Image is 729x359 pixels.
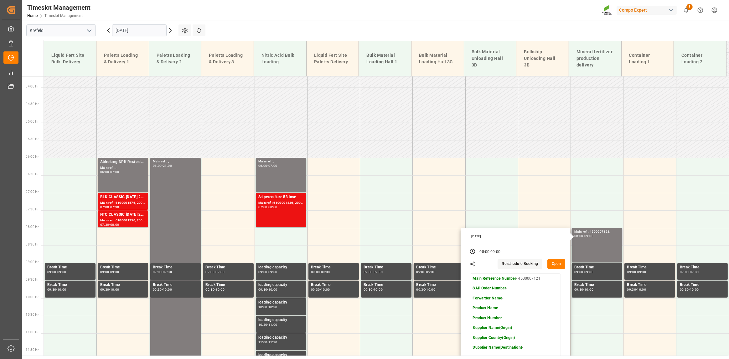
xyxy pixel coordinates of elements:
[617,6,677,15] div: Compo Expert
[163,271,172,273] div: 09:30
[321,271,330,273] div: 09:30
[679,3,693,17] button: show 3 new notifications
[258,317,304,323] div: loading capacity
[57,271,66,273] div: 09:30
[473,276,516,281] strong: Main Reference Number
[473,296,540,301] p: -
[686,4,693,10] span: 3
[153,271,162,273] div: 09:00
[258,335,304,341] div: loading capacity
[479,249,489,255] div: 08:00
[258,288,267,291] div: 09:30
[26,278,39,281] span: 09:30 Hr
[100,271,109,273] div: 09:00
[574,229,620,235] div: Main ref : 4500007121,
[680,288,689,291] div: 09:30
[268,206,277,209] div: 08:00
[258,264,304,271] div: loading capacity
[110,171,119,173] div: 07:00
[109,223,110,226] div: -
[416,288,425,291] div: 09:30
[627,271,636,273] div: 09:00
[627,264,672,271] div: Break Time
[311,271,320,273] div: 09:00
[473,276,540,282] p: - 4500007121
[469,46,511,71] div: Bulk Material Unloading Hall 3B
[26,24,96,36] input: Type to search/select
[311,264,356,271] div: Break Time
[473,325,540,331] p: -
[215,288,225,291] div: 10:00
[680,271,689,273] div: 09:00
[321,288,330,291] div: 10:00
[364,50,406,68] div: Bulk Material Loading Hall 1
[109,271,110,273] div: -
[680,282,725,288] div: Break Time
[26,85,39,88] span: 04:00 Hr
[100,212,146,218] div: NTC CLASSIC [DATE] 25kg (x40) DE,EN,PLFLO T PERM [DATE] 25kg (x40) INTFLO T CLUB [DATE] 25kg (x40...
[258,352,304,358] div: loading capacity
[679,50,721,68] div: Container Loading 2
[637,271,646,273] div: 09:30
[49,50,91,68] div: Liquid Fert Site Bulk Delivery
[205,282,251,288] div: Break Time
[47,288,56,291] div: 09:30
[469,234,563,239] div: [DATE]
[627,288,636,291] div: 09:30
[101,50,144,68] div: Paletts Loading & Delivery 1
[84,26,94,35] button: open menu
[268,341,277,344] div: 11:30
[26,190,39,193] span: 07:00 Hr
[489,249,490,255] div: -
[373,271,374,273] div: -
[473,345,540,351] p: -
[637,288,646,291] div: 10:00
[154,50,196,68] div: Paletts Loading & Delivery 2
[425,271,426,273] div: -
[680,264,725,271] div: Break Time
[426,288,435,291] div: 10:00
[215,271,225,273] div: 09:30
[47,271,56,273] div: 09:00
[26,243,39,246] span: 08:30 Hr
[153,264,198,271] div: Break Time
[636,288,637,291] div: -
[312,50,354,68] div: Liquid Fert Site Paletts Delivery
[153,159,198,164] div: Main ref : ,
[311,288,320,291] div: 09:30
[100,165,146,171] div: Main ref : ,
[258,306,267,309] div: 10:00
[163,288,172,291] div: 10:00
[153,282,198,288] div: Break Time
[547,259,566,269] button: Open
[690,271,699,273] div: 09:30
[100,223,109,226] div: 07:30
[267,323,268,326] div: -
[27,3,90,12] div: Timeslot Management
[473,335,540,341] p: -
[574,288,583,291] div: 09:30
[584,271,593,273] div: 09:30
[47,264,93,271] div: Break Time
[110,288,119,291] div: 10:00
[374,288,383,291] div: 10:00
[268,323,277,326] div: 11:00
[267,341,268,344] div: -
[602,5,612,16] img: Screenshot%202023-09-29%20at%2010.02.21.png_1712312052.png
[473,296,502,300] strong: Forwarder Name
[26,208,39,211] span: 07:30 Hr
[100,282,146,288] div: Break Time
[364,282,409,288] div: Break Time
[26,313,39,316] span: 10:30 Hr
[205,271,215,273] div: 09:00
[153,164,162,167] div: 06:00
[267,206,268,209] div: -
[490,249,500,255] div: 09:00
[109,206,110,209] div: -
[320,271,321,273] div: -
[473,345,522,350] strong: Supplier Name(Destination)
[320,288,321,291] div: -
